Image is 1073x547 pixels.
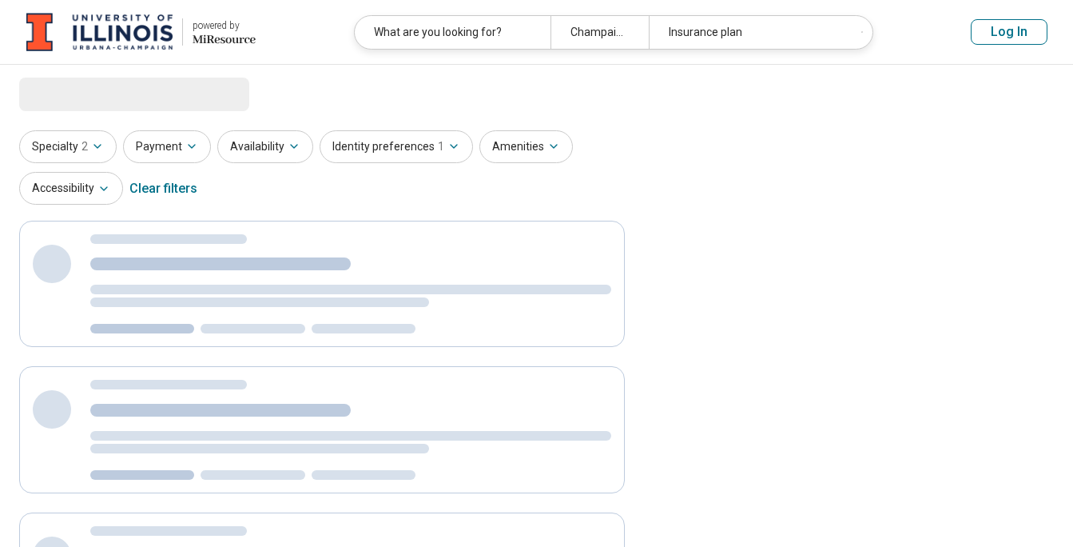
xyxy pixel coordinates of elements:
[26,13,173,51] img: University of Illinois at Urbana-Champaign
[129,170,197,208] div: Clear filters
[355,16,551,49] div: What are you looking for?
[649,16,845,49] div: Insurance plan
[26,13,256,51] a: University of Illinois at Urbana-Champaignpowered by
[217,130,313,163] button: Availability
[81,138,88,155] span: 2
[123,130,211,163] button: Payment
[550,16,649,49] div: Champaign, [GEOGRAPHIC_DATA]
[19,172,123,205] button: Accessibility
[479,130,573,163] button: Amenities
[19,78,153,110] span: Loading...
[971,19,1047,45] button: Log In
[193,18,256,33] div: powered by
[320,130,473,163] button: Identity preferences1
[438,138,444,155] span: 1
[19,130,117,163] button: Specialty2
